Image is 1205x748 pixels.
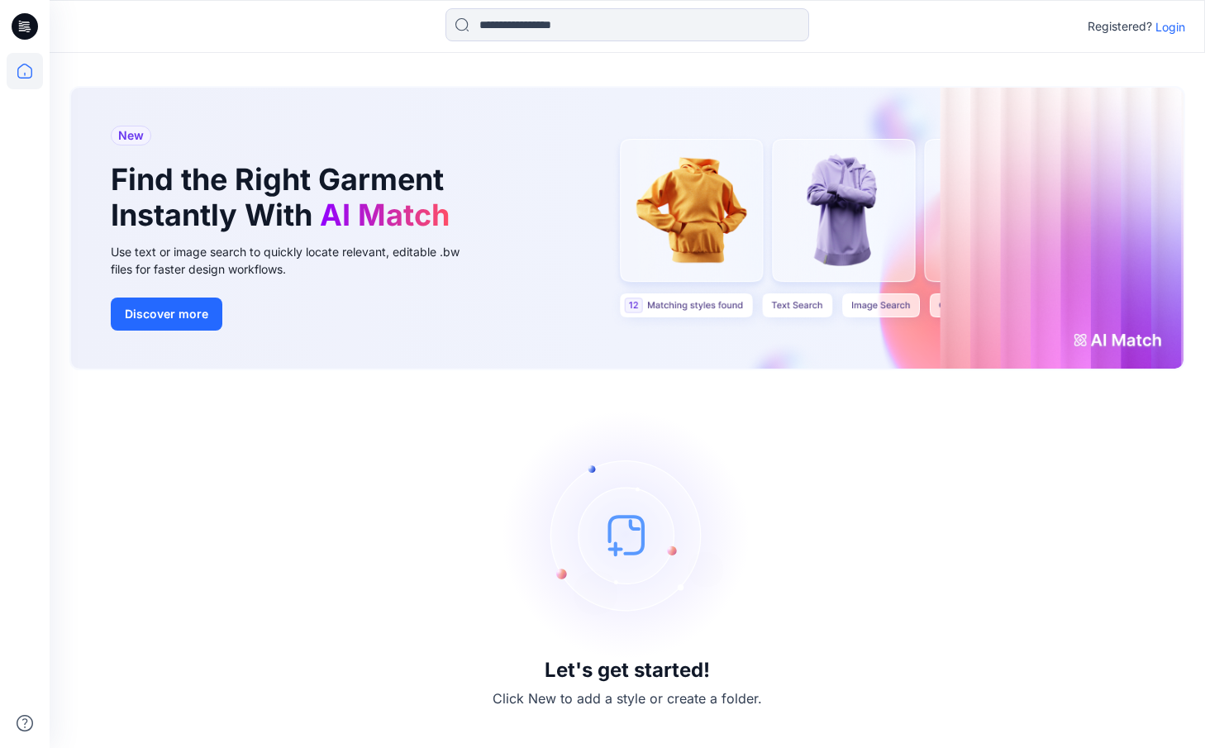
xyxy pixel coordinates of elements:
p: Click New to add a style or create a folder. [493,688,762,708]
h1: Find the Right Garment Instantly With [111,162,458,233]
h3: Let's get started! [545,659,710,682]
p: Registered? [1088,17,1152,36]
span: AI Match [320,197,450,233]
p: Login [1155,18,1185,36]
div: Use text or image search to quickly locate relevant, editable .bw files for faster design workflows. [111,243,483,278]
span: New [118,126,144,145]
button: Discover more [111,298,222,331]
img: empty-state-image.svg [503,411,751,659]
